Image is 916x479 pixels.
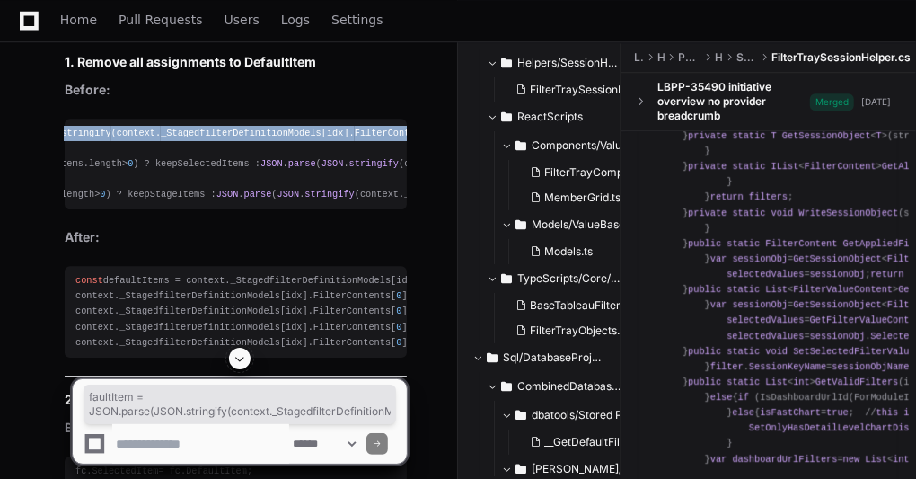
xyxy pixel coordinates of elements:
[544,165,675,180] span: FilterTrayComponents.tsx
[472,343,607,372] button: Sql/DatabaseProjects
[515,214,526,235] svg: Directory
[231,275,392,286] span: _StagedfilterDefinitionModels
[732,161,765,172] span: static
[288,158,316,169] span: parse
[810,93,854,111] span: Merged
[688,238,721,249] span: public
[508,77,625,102] button: FilterTraySessionHelper.cs
[61,128,110,138] span: stringify
[736,50,757,65] span: SessionHelper
[870,269,903,279] span: return
[523,239,625,264] button: Models.ts
[313,306,391,316] span: FilterContents
[355,128,432,138] span: FilterContents
[727,238,760,249] span: static
[523,160,639,185] button: FilterTrayComponents.tsx
[876,130,882,141] span: T
[349,158,399,169] span: stringify
[771,208,794,218] span: void
[765,284,788,295] span: List
[727,284,760,295] span: static
[313,290,391,301] span: FilterContents
[765,238,837,249] span: FilterContent
[635,50,643,65] span: LBPortal
[523,185,639,210] button: MemberGrid.tsx
[65,82,110,97] strong: Before:
[501,52,512,74] svg: Directory
[515,135,526,156] svg: Directory
[732,253,788,264] span: sessionObj
[508,318,625,343] button: FilterTrayObjects.ts
[530,83,665,97] span: FilterTraySessionHelper.cs
[765,346,788,357] span: void
[530,324,629,338] span: FilterTrayObjects.ts
[501,131,636,160] button: Components/ValueBasedCare
[61,189,94,200] span: length
[749,191,788,202] span: filters
[281,14,310,25] span: Logs
[89,390,391,419] span: faultItem = JSON.parse(JSON.stringify(context._StagedfilterDefinitionModels[idx
[487,49,621,77] button: Helpers/SessionHelper
[727,269,804,279] span: selectedValues
[658,80,810,123] div: LBPP-35490 initiative overview no provider breadcrumb
[710,253,727,264] span: var
[688,346,721,357] span: public
[810,269,866,279] span: sessionObj
[487,264,621,293] button: TypeScripts/Core/BaseObjects
[119,306,280,316] span: _StagedfilterDefinitionModels
[65,53,407,71] h3: 1. Remove all assignments to DefaultItem
[119,14,202,25] span: Pull Requests
[715,50,722,65] span: Helpers
[727,315,804,325] span: selectedValues
[244,189,272,200] span: parse
[688,284,721,295] span: public
[501,106,512,128] svg: Directory
[798,208,898,218] span: WriteSessionObject
[396,306,401,316] span: 0
[517,110,583,124] span: ReactScripts
[60,14,97,25] span: Home
[277,189,300,200] span: JSON
[75,273,396,350] div: defaultItems = context. [idx]. [ ]. . ( val. ); context. [idx]. [ ]. . = ; context. [idx]. [ ]. =...
[517,271,621,286] span: TypeScripts/Core/BaseObjects
[530,298,631,313] span: BaseTableauFilter.ts
[260,158,283,169] span: JSON
[161,128,321,138] span: _StagedfilterDefinitionModels
[861,95,891,109] div: [DATE]
[771,130,777,141] span: T
[657,50,665,65] span: Hosting
[404,189,565,200] span: _StagedfilterDefinitionModels
[75,275,103,286] span: const
[727,346,760,357] span: static
[810,331,866,342] span: sessionObj
[119,290,280,301] span: _StagedfilterDefinitionModels
[710,299,727,310] span: var
[679,50,701,65] span: Portal.WebNew
[688,208,727,218] span: private
[732,299,788,310] span: sessionObj
[517,56,621,70] span: Helpers/SessionHelper
[305,189,355,200] span: stringify
[487,347,498,368] svg: Directory
[793,299,882,310] span: GetSessionObject
[732,130,765,141] span: static
[688,130,727,141] span: private
[688,161,727,172] span: private
[216,189,239,200] span: JSON
[793,253,882,264] span: GetSessionObject
[782,130,871,141] span: GetSessionObject
[331,14,383,25] span: Settings
[771,161,799,172] span: IList
[225,14,260,25] span: Users
[313,337,391,348] span: FilterContents
[727,331,804,342] span: selectedValues
[732,208,765,218] span: static
[710,191,744,202] span: return
[396,290,401,301] span: 0
[396,337,401,348] span: 0
[771,50,911,65] span: FilterTraySessionHelper.cs
[313,322,391,333] span: FilterContents
[508,293,625,318] button: BaseTableauFilter.ts
[532,217,636,232] span: Models/ValueBasedCare
[544,191,627,205] span: MemberGrid.tsx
